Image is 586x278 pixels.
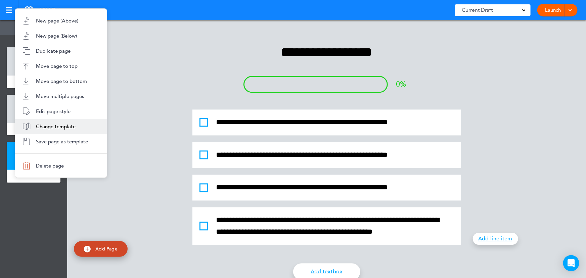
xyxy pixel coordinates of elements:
span: Move page to top [36,63,78,69]
span: Delete page [36,163,64,169]
span: Duplicate page [36,48,71,54]
span: Move multiple pages [36,93,84,99]
span: New page (Above) [36,17,78,24]
span: Save page as template [36,138,88,145]
span: Change template [36,123,76,130]
div: Open Intercom Messenger [563,255,579,271]
span: New page (Below) [36,33,77,39]
span: Move page to bottom [36,78,87,84]
span: Edit page style [36,108,71,114]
